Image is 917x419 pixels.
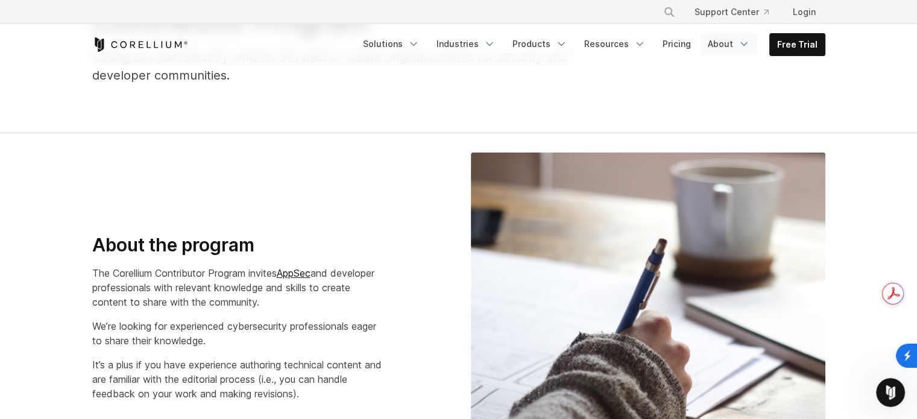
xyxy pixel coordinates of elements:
[876,378,905,407] iframe: Intercom live chat
[577,33,653,55] a: Resources
[92,319,387,348] p: We’re looking for experienced cybersecurity professionals eager to share their knowledge.
[505,33,575,55] a: Products
[649,1,825,23] div: Navigation Menu
[92,358,387,401] p: It’s a plus if you have experience authoring technical content and are familiar with the editoria...
[92,37,188,52] a: Corellium Home
[655,33,698,55] a: Pricing
[277,267,310,279] a: AppSec
[92,48,602,84] p: Calling all cybersecurity writers! Get paid to create original content for security and developer...
[701,33,757,55] a: About
[658,1,680,23] button: Search
[356,33,825,56] div: Navigation Menu
[92,266,387,309] p: The Corellium Contributor Program invites and developer professionals with relevant knowledge and...
[356,33,427,55] a: Solutions
[92,234,387,257] h3: About the program
[685,1,778,23] a: Support Center
[770,34,825,55] a: Free Trial
[429,33,503,55] a: Industries
[783,1,825,23] a: Login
